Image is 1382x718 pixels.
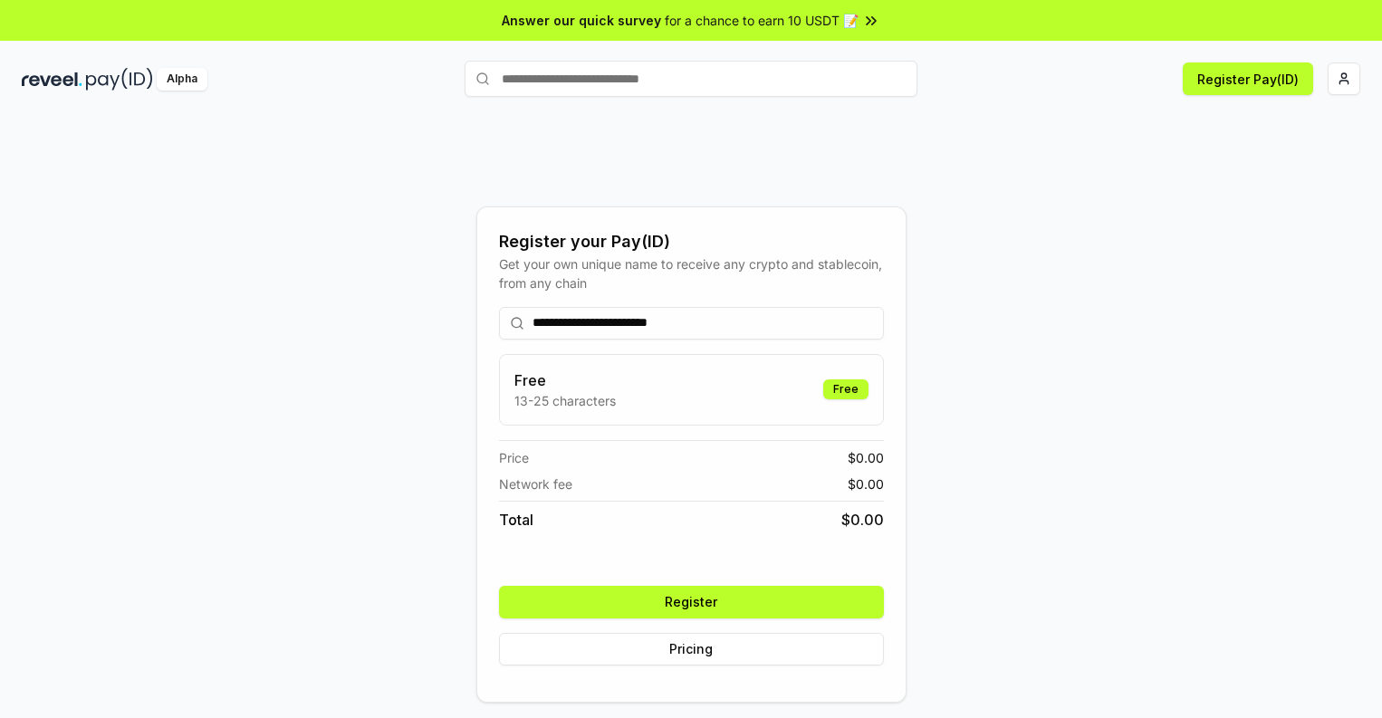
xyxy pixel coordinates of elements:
[499,633,884,665] button: Pricing
[1183,62,1313,95] button: Register Pay(ID)
[514,391,616,410] p: 13-25 characters
[22,68,82,91] img: reveel_dark
[499,448,529,467] span: Price
[499,254,884,292] div: Get your own unique name to receive any crypto and stablecoin, from any chain
[499,474,572,493] span: Network fee
[848,474,884,493] span: $ 0.00
[502,11,661,30] span: Answer our quick survey
[499,509,533,531] span: Total
[848,448,884,467] span: $ 0.00
[665,11,859,30] span: for a chance to earn 10 USDT 📝
[499,229,884,254] div: Register your Pay(ID)
[514,369,616,391] h3: Free
[499,586,884,618] button: Register
[86,68,153,91] img: pay_id
[823,379,869,399] div: Free
[157,68,207,91] div: Alpha
[841,509,884,531] span: $ 0.00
